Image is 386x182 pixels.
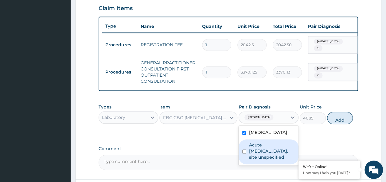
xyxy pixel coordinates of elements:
[199,20,234,32] th: Quantity
[305,20,372,32] th: Pair Diagnosis
[99,104,111,110] label: Types
[101,3,115,18] div: Minimize live chat window
[239,104,270,110] label: Pair Diagnosis
[327,112,353,124] button: Add
[303,164,355,169] div: We're Online!
[3,119,117,140] textarea: Type your message and hit 'Enter'
[314,39,343,45] span: [MEDICAL_DATA]
[102,66,138,78] td: Procedures
[249,142,295,160] label: Acute [MEDICAL_DATA], site unspecified
[244,114,273,120] span: [MEDICAL_DATA]
[36,53,85,115] span: We're online!
[303,170,355,176] p: How may I help you today?
[102,114,125,120] div: Laboratory
[300,104,322,110] label: Unit Price
[102,39,138,51] td: Procedures
[99,146,358,151] label: Comment
[314,72,322,78] span: + 1
[163,115,227,121] div: FBC CBC-[MEDICAL_DATA] (HAEMOGRAM) - [BLOOD]
[138,20,199,32] th: Name
[270,20,305,32] th: Total Price
[138,57,199,87] td: GENERAL PRACTITIONER CONSULTATION FIRST OUTPATIENT CONSULTATION
[314,66,343,72] span: [MEDICAL_DATA]
[11,31,25,46] img: d_794563401_company_1708531726252_794563401
[99,5,133,12] h3: Claim Items
[234,20,270,32] th: Unit Price
[249,129,287,135] label: [MEDICAL_DATA]
[102,21,138,32] th: Type
[159,104,170,110] label: Item
[32,34,103,42] div: Chat with us now
[314,45,322,51] span: + 1
[138,39,199,51] td: REGISTRATION FEE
